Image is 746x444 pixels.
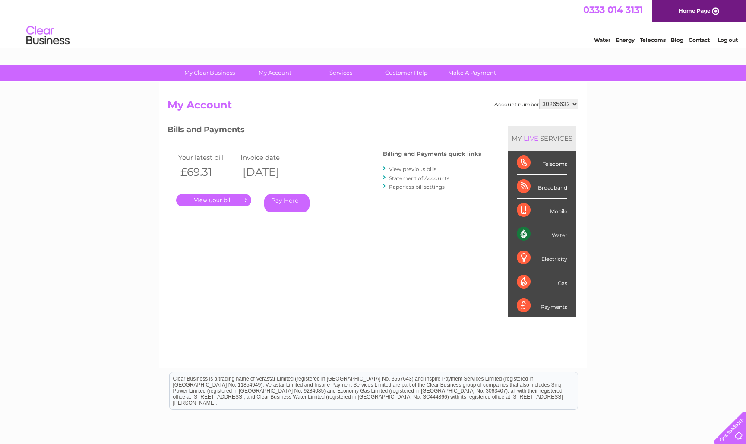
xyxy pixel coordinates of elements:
div: LIVE [522,134,540,143]
th: £69.31 [176,163,238,181]
a: Pay Here [264,194,310,212]
a: View previous bills [389,166,436,172]
a: Blog [671,37,683,43]
div: Mobile [517,199,567,222]
a: Log out [718,37,738,43]
th: [DATE] [238,163,300,181]
h3: Bills and Payments [168,124,481,139]
div: Electricity [517,246,567,270]
div: Water [517,222,567,246]
a: Services [305,65,376,81]
a: Customer Help [371,65,442,81]
div: MY SERVICES [508,126,576,151]
div: Payments [517,294,567,317]
h4: Billing and Payments quick links [383,151,481,157]
a: Paperless bill settings [389,184,445,190]
a: Telecoms [640,37,666,43]
a: Water [594,37,610,43]
a: Make A Payment [436,65,508,81]
img: logo.png [26,22,70,49]
a: My Account [240,65,311,81]
div: Gas [517,270,567,294]
td: Your latest bill [176,152,238,163]
h2: My Account [168,99,578,115]
a: Energy [616,37,635,43]
td: Invoice date [238,152,300,163]
div: Account number [494,99,578,109]
div: Broadband [517,175,567,199]
a: Statement of Accounts [389,175,449,181]
a: . [176,194,251,206]
a: My Clear Business [174,65,245,81]
a: Contact [689,37,710,43]
a: 0333 014 3131 [583,4,643,15]
div: Clear Business is a trading name of Verastar Limited (registered in [GEOGRAPHIC_DATA] No. 3667643... [170,5,578,42]
div: Telecoms [517,151,567,175]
